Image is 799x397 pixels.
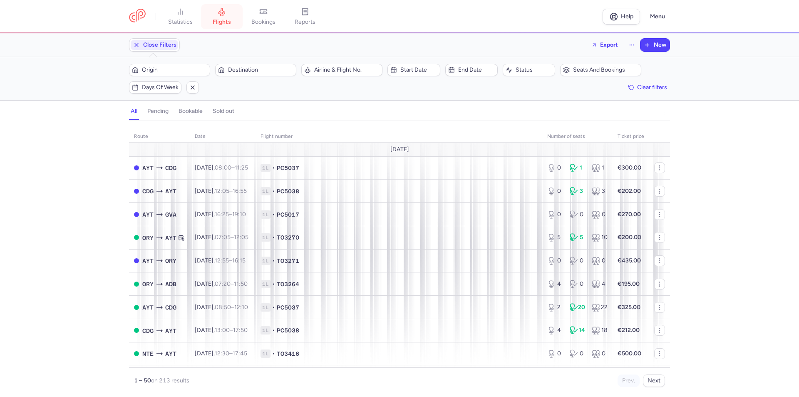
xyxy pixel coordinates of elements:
[547,303,563,312] div: 2
[592,187,608,195] div: 3
[142,163,154,172] span: AYT
[603,9,640,25] a: Help
[277,326,299,335] span: PC5038
[314,67,380,73] span: Airline & Flight No.
[277,187,299,195] span: PC5038
[618,211,641,218] strong: €270.00
[215,64,296,76] button: Destination
[261,257,270,265] span: 1L
[592,210,608,219] div: 0
[165,326,176,335] span: AYT
[618,187,641,195] strong: €202.00
[261,187,270,195] span: 1L
[142,84,179,91] span: Days of week
[215,234,248,241] span: –
[195,187,247,195] span: [DATE],
[243,7,284,26] a: bookings
[625,81,670,94] button: Clear filters
[256,130,542,143] th: Flight number
[570,164,586,172] div: 1
[165,210,176,219] span: GVA
[129,39,179,51] button: Close Filters
[151,377,189,384] span: on 213 results
[215,280,231,287] time: 07:20
[618,327,640,334] strong: €212.00
[570,257,586,265] div: 0
[586,38,623,52] button: Export
[143,42,176,48] span: Close Filters
[165,163,176,172] span: CDG
[131,107,137,115] h4: all
[295,18,315,26] span: reports
[234,280,248,287] time: 11:50
[159,7,201,26] a: statistics
[400,67,437,73] span: Start date
[272,257,275,265] span: •
[195,350,247,357] span: [DATE],
[570,280,586,288] div: 0
[592,164,608,172] div: 1
[390,146,409,153] span: [DATE]
[547,350,563,358] div: 0
[272,350,275,358] span: •
[272,187,275,195] span: •
[547,187,563,195] div: 0
[142,303,154,312] span: AYT
[215,187,229,195] time: 12:05
[277,233,299,242] span: TO3270
[215,350,247,357] span: –
[195,327,248,334] span: [DATE],
[592,280,608,288] div: 4
[142,256,154,265] span: AYT
[195,234,248,241] span: [DATE],
[445,64,498,76] button: End date
[277,210,299,219] span: PC5017
[261,164,270,172] span: 1L
[570,210,586,219] div: 0
[547,326,563,335] div: 4
[215,234,231,241] time: 07:05
[618,375,640,387] button: Prev.
[570,187,586,195] div: 3
[277,164,299,172] span: PC5037
[215,187,247,195] span: –
[215,257,246,264] span: –
[195,211,246,218] span: [DATE],
[129,64,210,76] button: Origin
[261,303,270,312] span: 1L
[592,326,608,335] div: 18
[134,377,151,384] strong: 1 – 50
[272,280,275,288] span: •
[277,350,299,358] span: TO3416
[570,350,586,358] div: 0
[201,7,243,26] a: flights
[284,7,326,26] a: reports
[179,107,203,115] h4: bookable
[547,210,563,219] div: 0
[272,303,275,312] span: •
[542,130,613,143] th: number of seats
[592,257,608,265] div: 0
[618,280,640,287] strong: €195.00
[165,256,176,265] span: ORY
[618,350,641,357] strong: €500.00
[458,67,495,73] span: End date
[261,326,270,335] span: 1L
[215,211,246,218] span: –
[621,13,633,20] span: Help
[261,280,270,288] span: 1L
[277,303,299,312] span: PC5037
[215,304,248,311] span: –
[261,210,270,219] span: 1L
[600,42,618,48] span: Export
[277,257,299,265] span: TO3271
[516,67,552,73] span: Status
[232,257,246,264] time: 16:15
[228,67,293,73] span: Destination
[195,304,248,311] span: [DATE],
[301,64,382,76] button: Airline & Flight No.
[215,304,231,311] time: 08:50
[215,211,229,218] time: 16:25
[643,375,665,387] button: Next
[215,164,248,171] span: –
